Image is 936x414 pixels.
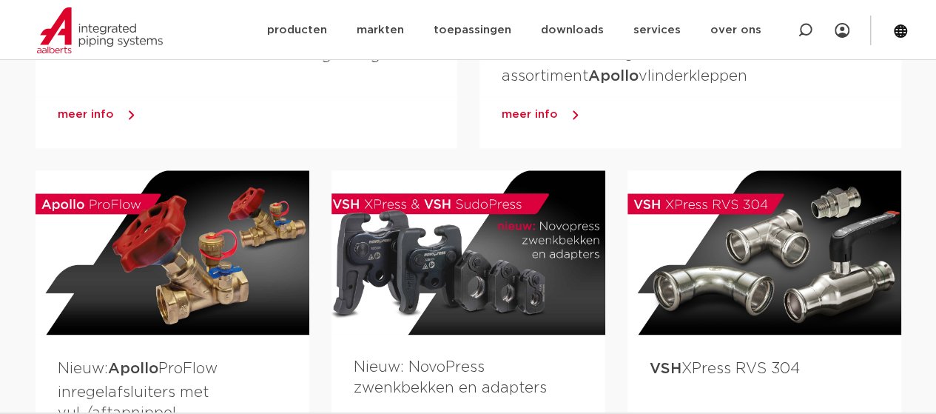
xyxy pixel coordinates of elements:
a: meer info [502,104,901,126]
a: meer info [58,104,457,126]
span: meer info [58,109,114,120]
a: Nieuw: NovoPress zwenkbekken en adapters [354,360,547,395]
strong: Apollo [588,69,639,84]
span: meer info [502,109,558,120]
a: VSHXPress RVS 304 [650,361,800,376]
strong: VSH [650,361,681,376]
strong: Apollo [108,361,158,376]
